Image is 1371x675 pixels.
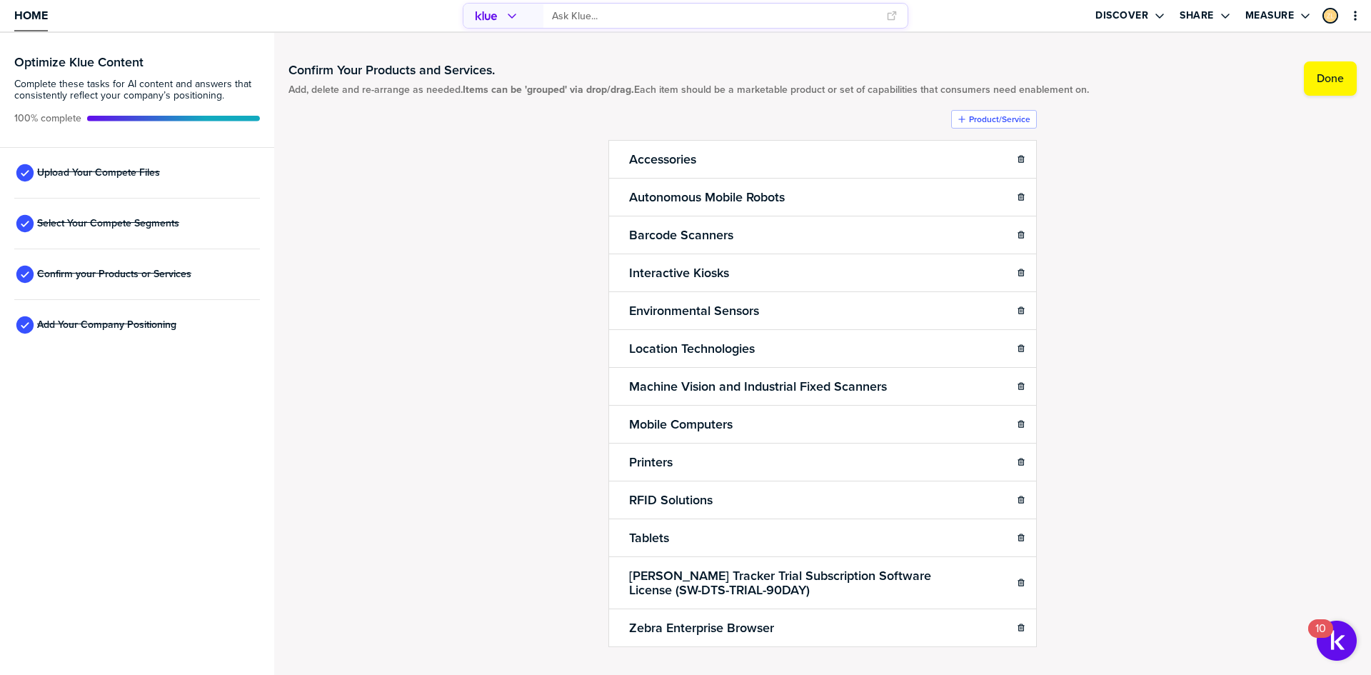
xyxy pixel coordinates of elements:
[37,269,191,280] span: Confirm your Products or Services
[626,414,735,434] h2: Mobile Computers
[463,82,634,97] strong: Items can be 'grouped' via drop/drag.
[1317,621,1357,661] button: Open Resource Center, 10 new notifications
[1095,9,1148,22] label: Discover
[626,149,699,169] h2: Accessories
[14,9,48,21] span: Home
[626,339,758,359] h2: Location Technologies
[626,618,777,638] h2: Zebra Enterprise Browser
[626,376,890,396] h2: Machine Vision and Industrial Fixed Scanners
[608,140,1037,179] li: Accessories
[1324,9,1337,22] img: da13526ef7e7ede2cf28389470c3c61c-sml.png
[1304,61,1357,96] button: Done
[608,291,1037,330] li: Environmental Sensors
[969,114,1030,125] label: Product/Service
[37,218,179,229] span: Select Your Compete Segments
[1315,629,1326,647] div: 10
[951,110,1037,129] button: Product/Service
[608,405,1037,444] li: Mobile Computers
[626,187,788,207] h2: Autonomous Mobile Robots
[288,61,1089,79] h1: Confirm Your Products and Services.
[552,4,878,28] input: Ask Klue...
[626,528,672,548] h2: Tablets
[608,216,1037,254] li: Barcode Scanners
[608,519,1037,557] li: Tablets
[608,481,1037,519] li: RFID Solutions
[1180,9,1214,22] label: Share
[608,367,1037,406] li: Machine Vision and Industrial Fixed Scanners
[626,263,732,283] h2: Interactive Kiosks
[608,254,1037,292] li: Interactive Kiosks
[626,225,736,245] h2: Barcode Scanners
[626,490,715,510] h2: RFID Solutions
[37,319,176,331] span: Add Your Company Positioning
[14,79,260,101] span: Complete these tasks for AI content and answers that consistently reflect your company’s position...
[37,167,160,179] span: Upload Your Compete Files
[14,113,81,124] span: Active
[608,443,1037,481] li: Printers
[626,452,676,472] h2: Printers
[1321,6,1340,25] a: Edit Profile
[14,56,260,69] h3: Optimize Klue Content
[608,178,1037,216] li: Autonomous Mobile Robots
[626,566,938,600] h2: [PERSON_NAME] Tracker Trial Subscription Software License (SW-DTS-TRIAL-90DAY)
[608,329,1037,368] li: Location Technologies
[1317,71,1344,86] label: Done
[608,556,1037,609] li: [PERSON_NAME] Tracker Trial Subscription Software License (SW-DTS-TRIAL-90DAY)
[1322,8,1338,24] div: Zev Lewis
[626,301,762,321] h2: Environmental Sensors
[608,609,1037,647] li: Zebra Enterprise Browser
[1245,9,1295,22] label: Measure
[288,84,1089,96] span: Add, delete and re-arrange as needed. Each item should be a marketable product or set of capabili...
